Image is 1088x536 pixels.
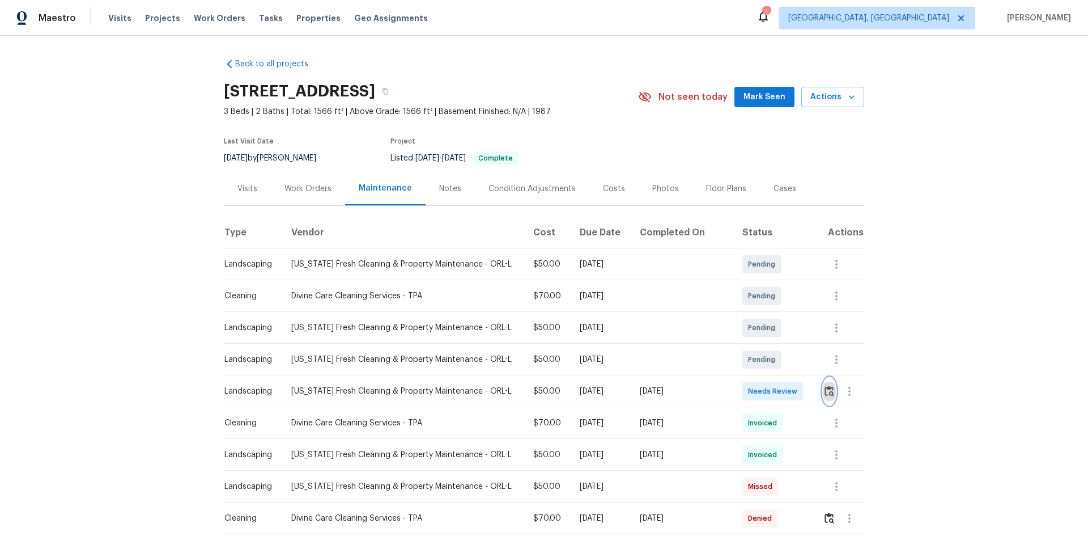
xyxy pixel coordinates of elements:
button: Actions [801,87,864,108]
div: $50.00 [533,259,562,270]
div: Cleaning [224,417,273,429]
div: Maintenance [359,183,412,194]
div: Divine Care Cleaning Services - TPA [291,513,515,524]
a: Back to all projects [224,58,333,70]
div: Landscaping [224,481,273,492]
th: Vendor [282,217,524,248]
span: Pending [748,354,780,365]
button: Copy Address [375,81,396,102]
div: $70.00 [533,513,562,524]
div: [US_STATE] Fresh Cleaning & Property Maintenance - ORL-L [291,481,515,492]
div: Visits [237,183,257,195]
div: [DATE] [580,259,622,270]
div: [US_STATE] Fresh Cleaning & Property Maintenance - ORL-L [291,449,515,461]
div: $70.00 [533,290,562,302]
img: Review Icon [824,513,834,524]
div: $50.00 [533,386,562,397]
span: [PERSON_NAME] [1002,12,1071,24]
div: Costs [603,183,625,195]
span: Invoiced [748,449,781,461]
div: by [PERSON_NAME] [224,151,330,165]
div: $50.00 [533,449,562,461]
span: Properties [296,12,341,24]
span: Denied [748,513,776,524]
div: Landscaping [224,354,273,365]
span: Work Orders [194,12,245,24]
div: $50.00 [533,354,562,365]
img: Review Icon [824,386,834,396]
span: Mark Seen [743,90,785,104]
div: Cases [773,183,796,195]
div: Work Orders [284,183,331,195]
div: Cleaning [224,513,273,524]
span: Visits [108,12,131,24]
span: Pending [748,290,780,302]
div: Floor Plans [706,183,746,195]
div: [US_STATE] Fresh Cleaning & Property Maintenance - ORL-L [291,386,515,397]
div: [US_STATE] Fresh Cleaning & Property Maintenance - ORL-L [291,259,515,270]
div: Cleaning [224,290,273,302]
span: Last Visit Date [224,138,274,145]
div: [DATE] [580,386,622,397]
div: [DATE] [640,513,725,524]
div: [US_STATE] Fresh Cleaning & Property Maintenance - ORL-L [291,322,515,334]
div: Photos [652,183,679,195]
span: Pending [748,322,780,334]
div: Divine Care Cleaning Services - TPA [291,290,515,302]
div: Landscaping [224,449,273,461]
span: - [415,154,466,162]
div: Condition Adjustments [488,183,576,195]
div: [US_STATE] Fresh Cleaning & Property Maintenance - ORL-L [291,354,515,365]
div: $50.00 [533,481,562,492]
span: [DATE] [442,154,466,162]
th: Cost [524,217,571,248]
div: [DATE] [640,417,725,429]
th: Status [733,217,813,248]
span: [DATE] [224,154,248,162]
span: Tasks [259,14,283,22]
span: Listed [390,154,518,162]
span: Needs Review [748,386,802,397]
span: [GEOGRAPHIC_DATA], [GEOGRAPHIC_DATA] [788,12,949,24]
div: [DATE] [640,386,725,397]
span: Geo Assignments [354,12,428,24]
div: [DATE] [580,417,622,429]
button: Mark Seen [734,87,794,108]
div: Landscaping [224,386,273,397]
div: 1 [762,7,770,18]
span: Invoiced [748,417,781,429]
div: Landscaping [224,322,273,334]
span: Maestro [39,12,76,24]
button: Review Icon [823,378,836,405]
span: [DATE] [415,154,439,162]
div: [DATE] [580,322,622,334]
span: Complete [474,155,517,162]
span: Projects [145,12,180,24]
div: [DATE] [580,513,622,524]
th: Due Date [571,217,631,248]
div: [DATE] [640,449,725,461]
div: $50.00 [533,322,562,334]
div: Divine Care Cleaning Services - TPA [291,417,515,429]
div: [DATE] [580,481,622,492]
span: Project [390,138,415,145]
div: $70.00 [533,417,562,429]
div: [DATE] [580,449,622,461]
span: 3 Beds | 2 Baths | Total: 1566 ft² | Above Grade: 1566 ft² | Basement Finished: N/A | 1987 [224,106,638,117]
h2: [STREET_ADDRESS] [224,86,375,97]
th: Actions [814,217,864,248]
div: Notes [439,183,461,195]
div: [DATE] [580,290,622,302]
span: Not seen today [658,91,728,103]
th: Type [224,217,282,248]
button: Review Icon [823,505,836,532]
span: Actions [810,90,855,104]
span: Pending [748,259,780,270]
span: Missed [748,481,777,492]
div: Landscaping [224,259,273,270]
th: Completed On [631,217,734,248]
div: [DATE] [580,354,622,365]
